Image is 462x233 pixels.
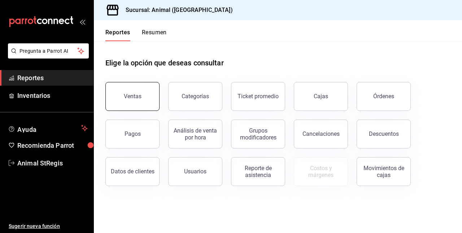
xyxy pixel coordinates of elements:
[173,127,218,141] div: Análisis de venta por hora
[294,120,348,148] button: Cancelaciones
[361,165,406,178] div: Movimientos de cajas
[314,92,328,101] div: Cajas
[357,82,411,111] button: Órdenes
[294,82,348,111] a: Cajas
[142,29,167,41] button: Resumen
[302,130,340,137] div: Cancelaciones
[125,130,141,137] div: Pagos
[17,124,78,133] span: Ayuda
[17,92,50,99] font: Inventarios
[369,130,399,137] div: Descuentos
[231,120,285,148] button: Grupos modificadores
[357,120,411,148] button: Descuentos
[17,159,63,167] font: Animal StRegis
[105,120,160,148] button: Pagos
[294,157,348,186] button: Contrata inventarios para ver este reporte
[168,120,222,148] button: Análisis de venta por hora
[120,6,233,14] h3: Sucursal: Animal ([GEOGRAPHIC_DATA])
[182,93,209,100] div: Categorías
[184,168,206,175] div: Usuarios
[168,82,222,111] button: Categorías
[373,93,394,100] div: Órdenes
[357,157,411,186] button: Movimientos de cajas
[5,52,89,60] a: Pregunta a Parrot AI
[105,82,160,111] button: Ventas
[236,165,280,178] div: Reporte de asistencia
[111,168,154,175] div: Datos de clientes
[298,165,343,178] div: Costos y márgenes
[168,157,222,186] button: Usuarios
[237,93,279,100] div: Ticket promedio
[9,223,60,229] font: Sugerir nueva función
[231,82,285,111] button: Ticket promedio
[17,74,44,82] font: Reportes
[236,127,280,141] div: Grupos modificadores
[17,142,74,149] font: Recomienda Parrot
[124,93,141,100] div: Ventas
[105,29,167,41] div: Pestañas de navegación
[105,29,130,36] font: Reportes
[79,19,85,25] button: open_drawer_menu
[19,47,78,55] span: Pregunta a Parrot AI
[105,157,160,186] button: Datos de clientes
[231,157,285,186] button: Reporte de asistencia
[8,43,89,59] button: Pregunta a Parrot AI
[105,57,224,68] h1: Elige la opción que deseas consultar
